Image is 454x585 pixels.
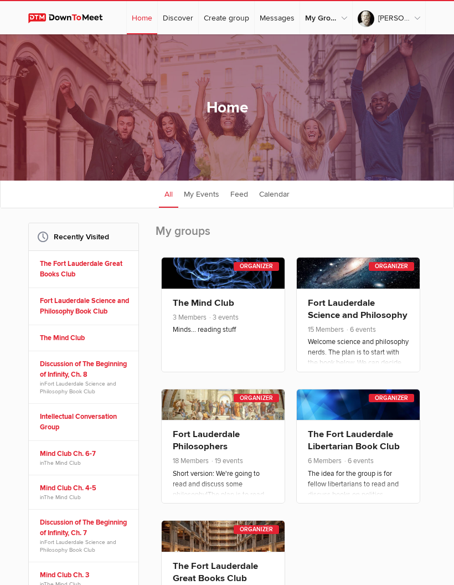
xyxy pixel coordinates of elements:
span: 3 Members [173,313,207,322]
p: Short version: We're going to read and discuss some philosophy!The plan is to read some books or ... [173,469,274,524]
span: in [40,380,131,396]
a: Calendar [254,180,295,208]
a: Intellectual Conversation Group [40,412,131,433]
span: 6 Members [308,456,342,465]
a: Discover [158,1,198,34]
a: Fort Lauderdale Science and Philosophy Book Club [40,381,116,395]
a: Feed [225,180,254,208]
a: Mind Club Ch. 4-5 [40,483,131,494]
span: 6 events [345,325,376,334]
a: My Profile [326,35,425,36]
div: Organizer [234,525,279,534]
a: Discussion of The Beginning of Infinity, Ch. 7 [40,517,131,538]
div: Organizer [369,394,414,403]
span: in [40,459,131,467]
a: Create group [199,1,254,34]
div: Organizer [234,394,279,403]
a: The Fort Lauderdale Great Books Club [173,561,258,584]
p: The idea for the group is for fellow libertarians to read and discuss books on politics, politica... [308,469,409,524]
p: Minds... reading stuff [173,325,274,335]
img: DownToMeet [28,13,113,23]
span: 6 events [343,456,374,465]
a: The Fort Lauderdale Libertarian Book Club [308,429,400,452]
a: The Mind Club [44,460,81,466]
a: The Fort Lauderdale Great Books Club [40,259,131,280]
a: Fort Lauderdale Science and Philosophy Book Club [308,297,407,333]
span: in [40,538,131,554]
a: The Mind Club [44,494,81,501]
a: Mind Club Ch. 6-7 [40,449,131,459]
span: 15 Members [308,325,344,334]
a: My Events [178,180,225,208]
p: Welcome science and philosophy nerds. The plan is to start with the book below. We can decide lat... [308,337,409,392]
a: My Groups [300,1,352,34]
a: The Mind Club [40,333,131,343]
span: 19 events [210,456,243,465]
a: [PERSON_NAME] [353,1,425,34]
a: All [159,180,178,208]
span: in [40,494,131,501]
a: Discussion of The Beginning of Infinity, Ch. 8 [40,359,131,380]
span: 3 events [208,313,239,322]
a: Fort Lauderdale Science and Philosophy Book Club [40,539,116,553]
div: Organizer [369,262,414,271]
a: Fort Lauderdale Science and Philosophy Book Club [40,296,131,317]
a: Home [127,1,157,34]
a: Mind Club Ch. 3 [40,570,131,581]
span: 18 Members [173,456,209,465]
a: Messages [255,1,300,34]
h1: Home [207,96,248,119]
h2: Recently Visited [37,223,130,250]
h2: My groups [156,223,426,252]
a: Fort Lauderdale Philosophers [173,429,240,452]
div: Organizer [234,262,279,271]
a: The Mind Club [173,297,234,309]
